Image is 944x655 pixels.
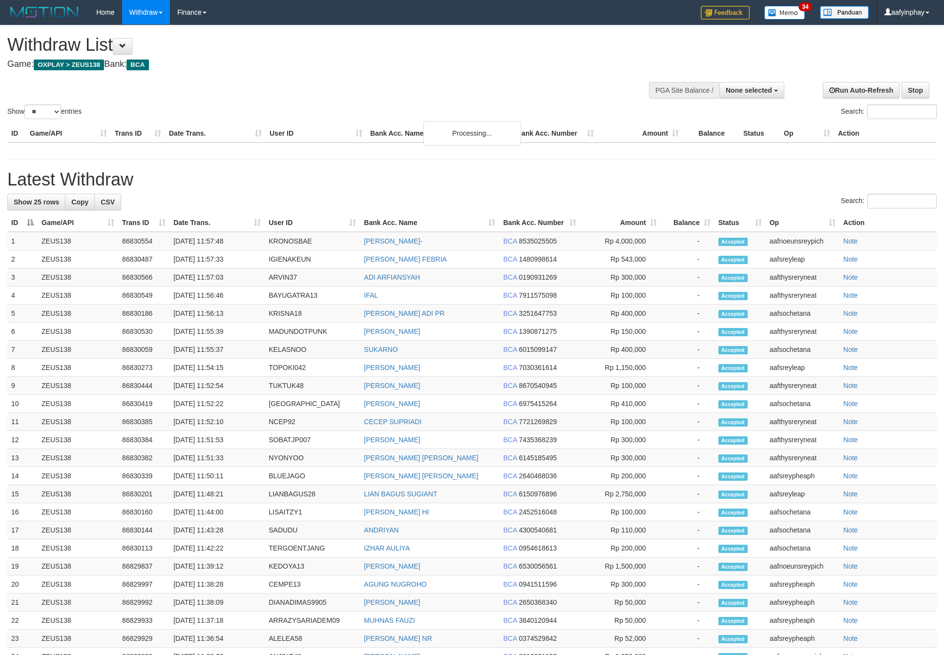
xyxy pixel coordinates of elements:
[38,341,118,359] td: ZEUS138
[265,485,360,503] td: LIANBAGUS28
[169,467,265,485] td: [DATE] 11:50:11
[661,250,714,268] td: -
[364,291,378,299] a: IFAL
[503,382,517,389] span: BCA
[38,485,118,503] td: ZEUS138
[7,467,38,485] td: 14
[169,449,265,467] td: [DATE] 11:51:33
[265,503,360,521] td: LISAITZY1
[766,287,839,305] td: aafthysreryneat
[364,616,415,624] a: MUHNAS FAUZI
[118,485,169,503] td: 86830201
[265,521,360,539] td: SADUDU
[169,557,265,575] td: [DATE] 11:39:12
[839,214,937,232] th: Action
[265,323,360,341] td: MADUNDOTPUNK
[503,454,517,462] span: BCA
[661,467,714,485] td: -
[718,491,748,499] span: Accepted
[867,104,937,119] input: Search:
[364,580,426,588] a: AGUNG NUGROHO
[766,431,839,449] td: aafthysreryneat
[360,214,499,232] th: Bank Acc. Name: activate to sort column ascending
[820,6,869,19] img: panduan.png
[118,214,169,232] th: Trans ID: activate to sort column ascending
[265,377,360,395] td: TUKTUK48
[841,104,937,119] label: Search:
[766,449,839,467] td: aafthysreryneat
[364,635,432,642] a: [PERSON_NAME] NR
[714,214,766,232] th: Status: activate to sort column ascending
[38,503,118,521] td: ZEUS138
[519,309,557,317] span: Copy 3251647753 to clipboard
[766,485,839,503] td: aafsreyleap
[718,454,748,463] span: Accepted
[118,503,169,521] td: 86830160
[580,377,661,395] td: Rp 100,000
[364,273,420,281] a: ADI ARFIANSYAH
[169,341,265,359] td: [DATE] 11:55:37
[71,198,88,206] span: Copy
[364,255,447,263] a: [PERSON_NAME] FEBRIA
[38,268,118,287] td: ZEUS138
[843,273,858,281] a: Note
[719,82,784,99] button: None selected
[718,328,748,336] span: Accepted
[519,418,557,426] span: Copy 7721269829 to clipboard
[580,214,661,232] th: Amount: activate to sort column ascending
[661,359,714,377] td: -
[661,521,714,539] td: -
[766,250,839,268] td: aafsreyleap
[266,124,366,143] th: User ID
[513,124,598,143] th: Bank Acc. Number
[843,364,858,371] a: Note
[867,194,937,208] input: Search:
[7,413,38,431] td: 11
[24,104,61,119] select: Showentries
[843,635,858,642] a: Note
[169,323,265,341] td: [DATE] 11:55:39
[38,214,118,232] th: Game/API: activate to sort column ascending
[423,121,521,145] div: Processing...
[902,82,929,99] a: Stop
[169,395,265,413] td: [DATE] 11:52:22
[766,467,839,485] td: aafsreypheaph
[843,346,858,353] a: Note
[169,377,265,395] td: [DATE] 11:52:54
[14,198,59,206] span: Show 25 rows
[843,598,858,606] a: Note
[7,521,38,539] td: 17
[580,268,661,287] td: Rp 300,000
[503,327,517,335] span: BCA
[519,237,557,245] span: Copy 8535025505 to clipboard
[718,274,748,282] span: Accepted
[580,503,661,521] td: Rp 100,000
[843,436,858,444] a: Note
[503,418,517,426] span: BCA
[265,449,360,467] td: NYONYOO
[519,544,557,552] span: Copy 0954618613 to clipboard
[718,292,748,300] span: Accepted
[364,237,422,245] a: [PERSON_NAME]-
[38,413,118,431] td: ZEUS138
[265,214,360,232] th: User ID: activate to sort column ascending
[834,124,937,143] th: Action
[265,232,360,250] td: KRONOSBAE
[118,395,169,413] td: 86830419
[718,364,748,372] span: Accepted
[718,509,748,517] span: Accepted
[843,291,858,299] a: Note
[265,539,360,557] td: TERGOENTJANG
[780,124,834,143] th: Op
[580,413,661,431] td: Rp 100,000
[38,557,118,575] td: ZEUS138
[7,485,38,503] td: 15
[265,287,360,305] td: BAYUGATRA13
[364,598,420,606] a: [PERSON_NAME]
[519,472,557,480] span: Copy 2640468036 to clipboard
[169,539,265,557] td: [DATE] 11:42:22
[503,508,517,516] span: BCA
[7,250,38,268] td: 2
[364,400,420,408] a: [PERSON_NAME]
[503,291,517,299] span: BCA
